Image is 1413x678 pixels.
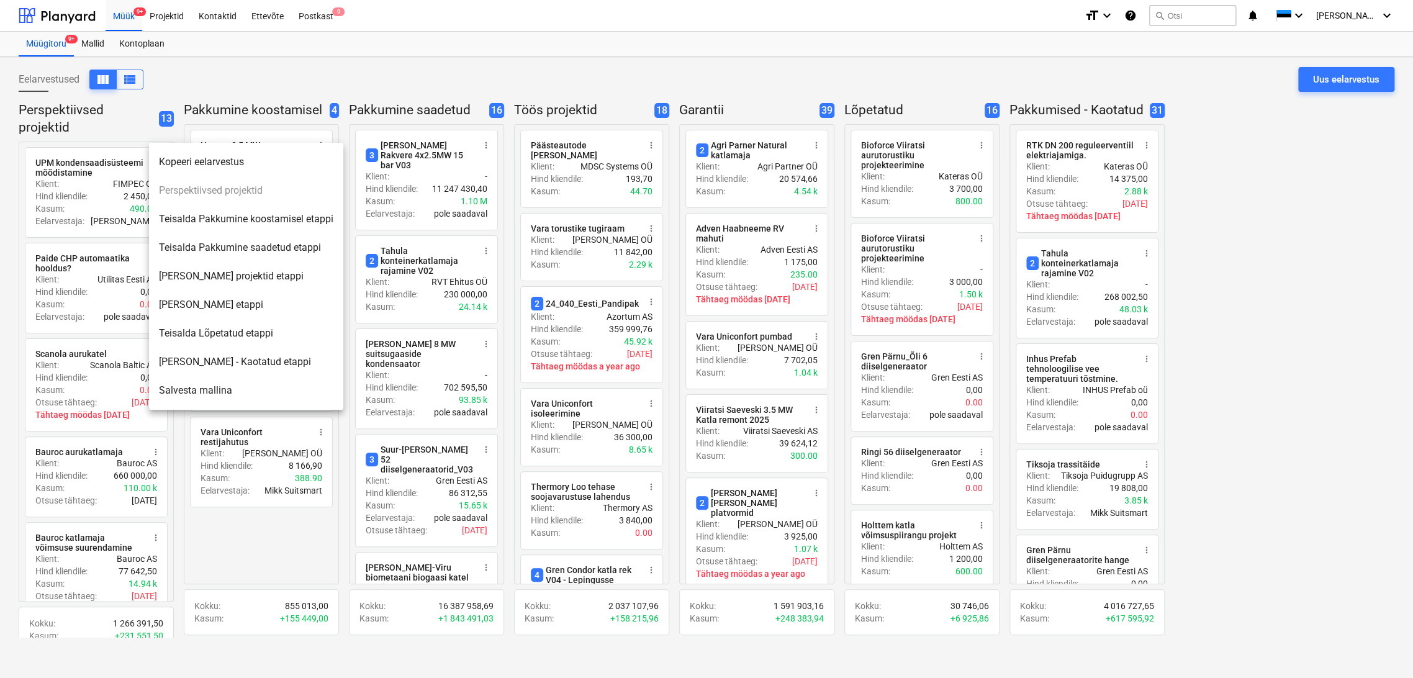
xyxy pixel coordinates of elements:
li: Teisalda Pakkumine saadetud etappi [149,233,343,262]
li: Teisalda Pakkumine koostamisel etappi [149,205,343,233]
li: Kopeeri eelarvestus [149,148,343,176]
li: [PERSON_NAME] projektid etappi [149,262,343,291]
li: [PERSON_NAME] - Kaotatud etappi [149,348,343,376]
li: Salvesta mallina [149,376,343,405]
li: Teisalda Lõpetatud etappi [149,319,343,348]
li: [PERSON_NAME] etappi [149,291,343,319]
